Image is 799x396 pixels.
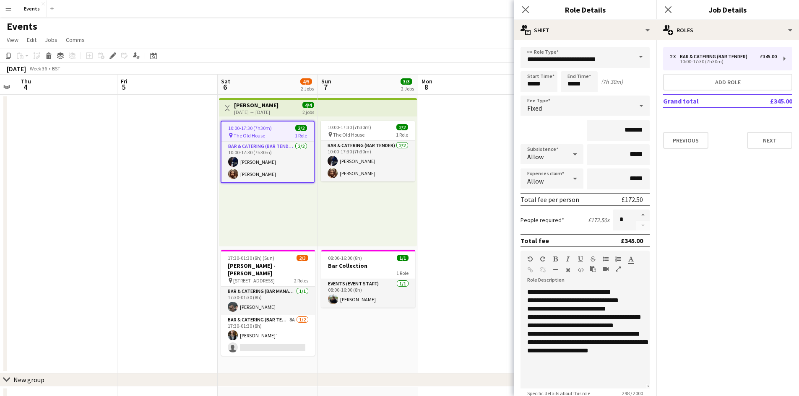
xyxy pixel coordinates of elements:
span: Edit [27,36,36,44]
div: 2 x [670,54,680,60]
div: [DATE] [7,65,26,73]
div: [DATE] → [DATE] [234,109,278,115]
span: 6 [220,82,230,92]
span: 4/5 [300,78,312,85]
span: 17:30-01:30 (8h) (Sun) [228,255,274,261]
app-card-role: Bar & Catering (Bar Manager)1/117:30-01:30 (8h)[PERSON_NAME] [221,287,315,315]
button: Clear Formatting [565,267,571,273]
span: 08:00-16:00 (8h) [328,255,362,261]
button: Previous [663,132,708,149]
span: 10:00-17:30 (7h30m) [228,125,272,131]
button: Increase [636,210,650,220]
app-job-card: 17:30-01:30 (8h) (Sun)2/3[PERSON_NAME] - [PERSON_NAME] [STREET_ADDRESS]2 RolesBar & Catering (Bar... [221,250,315,356]
span: Sat [221,78,230,85]
div: Shift [514,20,656,40]
td: Grand total [663,94,742,108]
div: Total fee [521,236,549,245]
div: 2 Jobs [301,85,314,92]
app-card-role: Bar & Catering (Bar Tender)2/210:00-17:30 (7h30m)[PERSON_NAME][PERSON_NAME] [221,142,314,182]
div: Roles [656,20,799,40]
button: Underline [578,256,583,262]
span: Sun [321,78,331,85]
button: Ordered List [615,256,621,262]
div: £172.50 x [588,216,609,224]
h1: Events [7,20,37,33]
button: Insert video [603,266,609,272]
div: (7h 30m) [601,78,623,85]
span: 1 Role [396,270,409,276]
span: 1 Role [396,132,408,138]
button: HTML Code [578,267,583,273]
span: Thu [21,78,31,85]
div: BST [52,65,60,72]
button: Paste as plain text [590,266,596,272]
app-job-card: 10:00-17:30 (7h30m)2/2 The Old House1 RoleBar & Catering (Bar Tender)2/210:00-17:30 (7h30m)[PERSO... [321,121,415,181]
button: Redo [540,256,546,262]
span: 2/3 [297,255,308,261]
span: View [7,36,18,44]
app-card-role: Bar & Catering (Bar Tender)2/210:00-17:30 (7h30m)[PERSON_NAME][PERSON_NAME] [321,141,415,181]
span: Mon [422,78,432,85]
a: Jobs [42,34,61,45]
app-card-role: Bar & Catering (Bar Tender)8A1/217:30-01:30 (8h)[PERSON_NAME]' [221,315,315,356]
button: Fullscreen [615,266,621,272]
span: The Old House [333,132,364,138]
button: Unordered List [603,256,609,262]
button: Next [747,132,792,149]
div: 2 Jobs [401,85,414,92]
h3: [PERSON_NAME] [234,101,278,109]
div: Total fee per person [521,195,579,204]
span: [STREET_ADDRESS] [233,277,275,284]
span: Jobs [45,36,57,44]
div: £172.50 [622,195,643,204]
span: 2/2 [295,125,307,131]
span: Fixed [527,104,542,112]
div: £345.00 [760,54,777,60]
a: Edit [23,34,40,45]
span: 2 Roles [294,277,308,284]
div: 2 jobs [302,108,314,115]
h3: Role Details [514,4,656,15]
span: The Old House [234,132,265,139]
span: Allow [527,177,544,185]
h3: Bar Collection [321,262,415,269]
a: View [3,34,22,45]
span: Allow [527,153,544,161]
label: People required [521,216,564,224]
div: Bar & Catering (Bar Tender) [680,54,751,60]
td: £345.00 [742,94,792,108]
app-job-card: 10:00-17:30 (7h30m)2/2 The Old House1 RoleBar & Catering (Bar Tender)2/210:00-17:30 (7h30m)[PERSO... [221,121,315,183]
span: 10:00-17:30 (7h30m) [328,124,371,130]
button: Strikethrough [590,256,596,262]
div: £345.00 [621,236,643,245]
span: 3/3 [401,78,412,85]
span: 7 [320,82,331,92]
span: 1 Role [295,132,307,139]
button: Horizontal Line [552,267,558,273]
span: 4/4 [302,102,314,108]
span: Week 36 [28,65,49,72]
span: 1/1 [397,255,409,261]
div: New group [13,375,44,384]
button: Text Color [628,256,634,262]
h3: Job Details [656,4,799,15]
span: Comms [66,36,85,44]
span: 5 [120,82,128,92]
span: 2/2 [396,124,408,130]
app-job-card: 08:00-16:00 (8h)1/1Bar Collection1 RoleEvents (Event Staff)1/108:00-16:00 (8h)[PERSON_NAME] [321,250,415,308]
button: Bold [552,256,558,262]
button: Add role [663,74,792,91]
span: 8 [420,82,432,92]
h3: [PERSON_NAME] - [PERSON_NAME] [221,262,315,277]
button: Italic [565,256,571,262]
button: Undo [527,256,533,262]
a: Comms [62,34,88,45]
span: 4 [19,82,31,92]
div: 10:00-17:30 (7h30m) [670,60,777,64]
app-card-role: Events (Event Staff)1/108:00-16:00 (8h)[PERSON_NAME] [321,279,415,308]
button: Events [17,0,47,17]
